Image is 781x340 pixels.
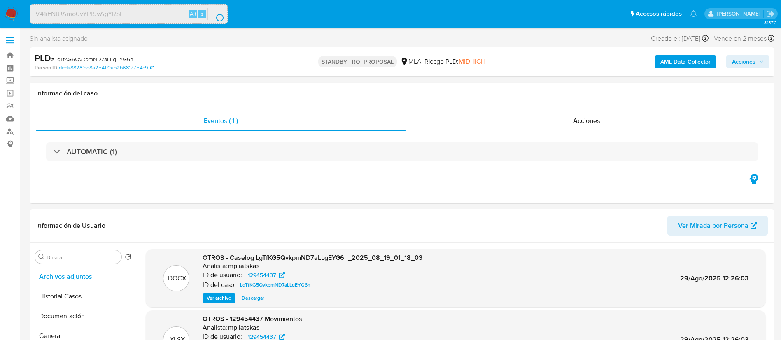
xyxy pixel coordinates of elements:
p: Analista: [203,262,227,270]
b: PLD [35,51,51,65]
a: Salir [766,9,775,18]
span: Acciones [732,55,755,68]
h3: AUTOMATIC (1) [67,147,117,156]
p: .DOCX [166,274,186,283]
span: Ver Mirada por Persona [678,216,748,236]
button: Historial Casos [32,287,135,306]
span: Vence en 2 meses [714,34,767,43]
button: Archivos adjuntos [32,267,135,287]
div: Creado el: [DATE] [651,33,709,44]
span: # LgTfKG5QvkpmND7aLLgEYG6n [51,55,133,63]
h6: mpliatskas [228,262,260,270]
input: Buscar [47,254,118,261]
span: - [710,33,712,44]
div: MLA [400,57,421,66]
span: Riesgo PLD: [424,57,485,66]
p: ID del caso: [203,281,236,289]
span: Acciones [573,116,600,125]
span: OTROS - Caselog LgTfKG5QvkpmND7aLLgEYG6n_2025_08_19_01_18_03 [203,253,422,262]
button: AML Data Collector [655,55,716,68]
span: MIDHIGH [459,57,485,66]
span: Ver archivo [207,294,231,302]
span: Alt [190,10,196,18]
span: Eventos ( 1 ) [204,116,238,125]
button: Buscar [38,254,45,260]
h1: Información de Usuario [36,222,105,230]
b: Person ID [35,64,57,72]
p: Analista: [203,324,227,332]
span: 29/Ago/2025 12:26:03 [680,273,748,283]
p: micaela.pliatskas@mercadolibre.com [717,10,763,18]
input: Buscar usuario o caso... [30,9,227,19]
button: search-icon [207,8,224,20]
a: deda8828fdd8a2541f0ab2b6817754c9 [59,64,154,72]
h6: mpliatskas [228,324,260,332]
span: Accesos rápidos [636,9,682,18]
span: s [201,10,203,18]
span: Sin analista asignado [30,34,88,43]
button: Documentación [32,306,135,326]
span: LgTfKG5QvkpmND7aLLgEYG6n [240,280,310,290]
p: STANDBY - ROI PROPOSAL [318,56,397,67]
button: Descargar [238,293,268,303]
button: Acciones [726,55,769,68]
button: Volver al orden por defecto [125,254,131,263]
span: Descargar [242,294,264,302]
div: AUTOMATIC (1) [46,142,758,161]
a: LgTfKG5QvkpmND7aLLgEYG6n [237,280,314,290]
button: Ver archivo [203,293,235,303]
a: 129454437 [243,270,290,280]
span: OTROS - 129454437 Movimientos [203,314,302,324]
p: ID de usuario: [203,271,242,279]
b: AML Data Collector [660,55,711,68]
a: Notificaciones [690,10,697,17]
button: Ver Mirada por Persona [667,216,768,236]
span: 129454437 [248,270,276,280]
h1: Información del caso [36,89,768,97]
